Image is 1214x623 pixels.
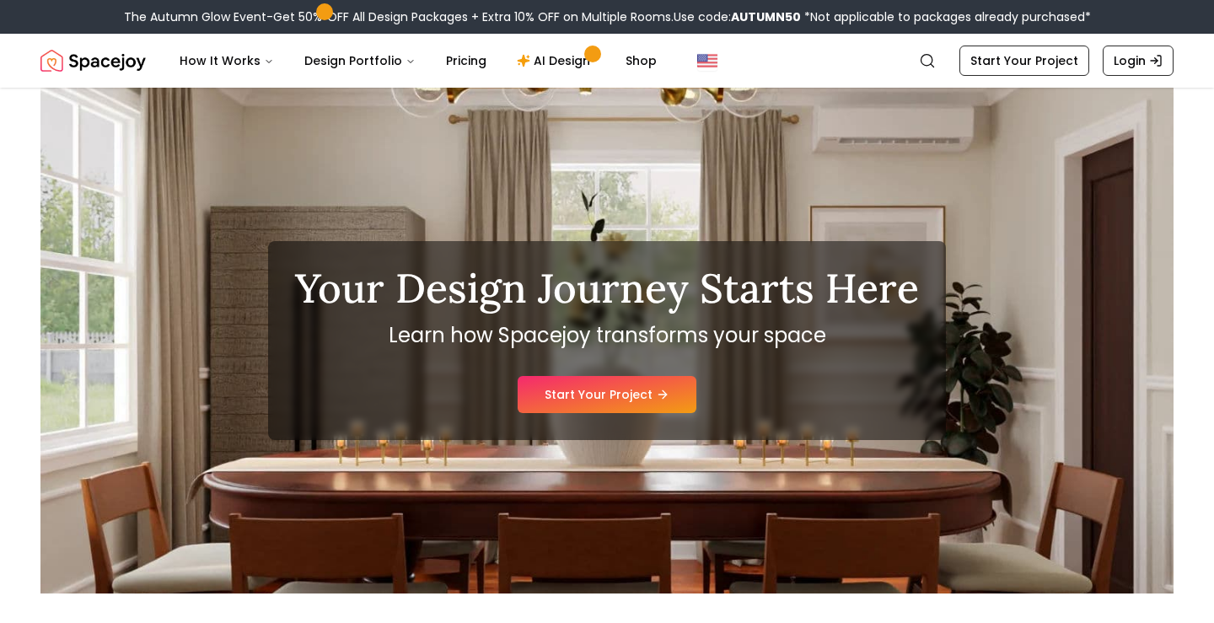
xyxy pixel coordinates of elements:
a: Shop [612,44,670,78]
a: Pricing [432,44,500,78]
img: Spacejoy Logo [40,44,146,78]
nav: Main [166,44,670,78]
button: How It Works [166,44,287,78]
button: Design Portfolio [291,44,429,78]
nav: Global [40,34,1174,88]
span: Use code: [674,8,801,25]
span: *Not applicable to packages already purchased* [801,8,1091,25]
a: AI Design [503,44,609,78]
div: The Autumn Glow Event-Get 50% OFF All Design Packages + Extra 10% OFF on Multiple Rooms. [124,8,1091,25]
a: Start Your Project [518,376,696,413]
a: Spacejoy [40,44,146,78]
img: United States [697,51,717,71]
h1: Your Design Journey Starts Here [295,268,919,309]
a: Login [1103,46,1174,76]
p: Learn how Spacejoy transforms your space [295,322,919,349]
a: Start Your Project [959,46,1089,76]
b: AUTUMN50 [731,8,801,25]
